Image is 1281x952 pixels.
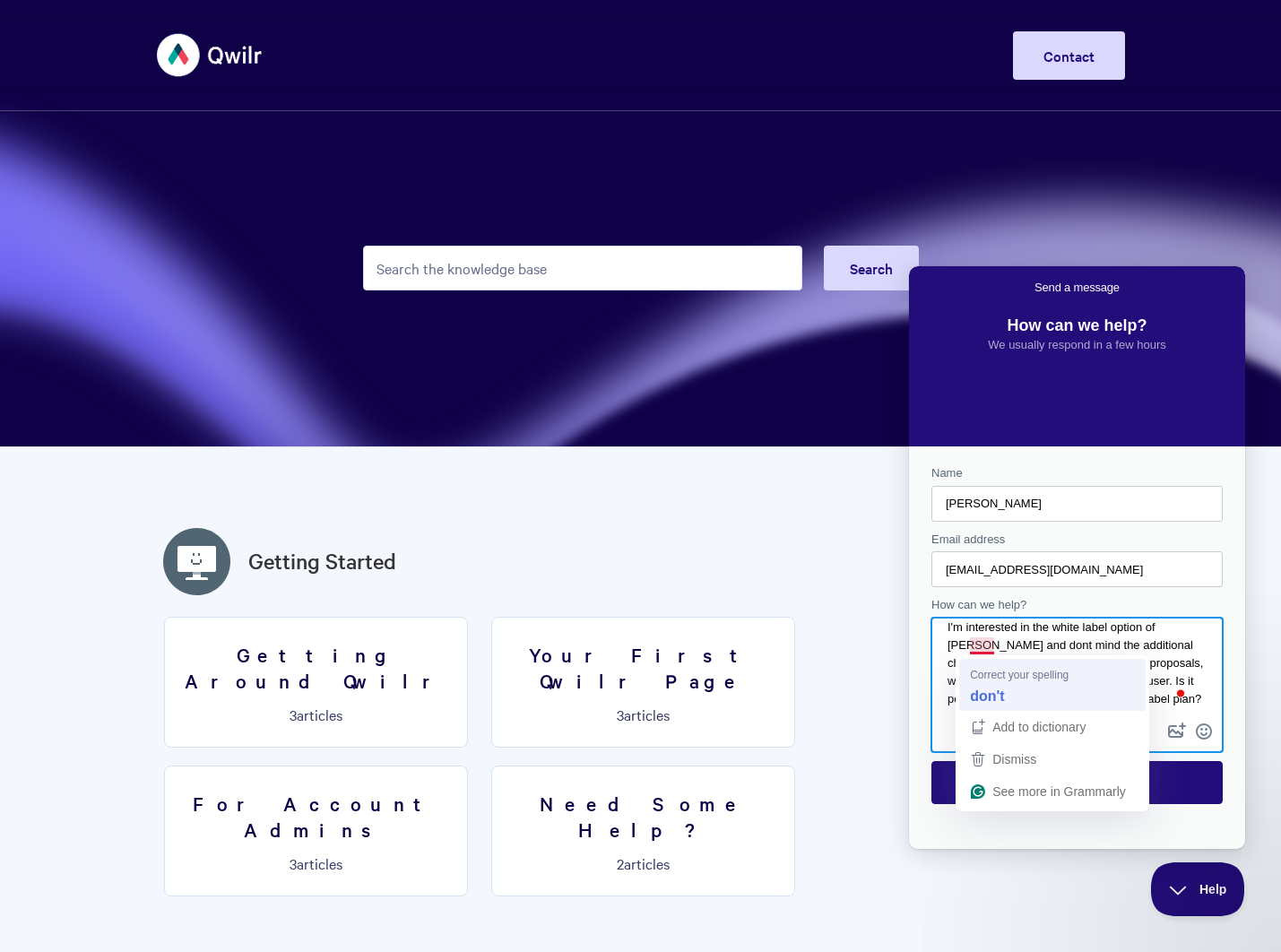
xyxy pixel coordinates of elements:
[503,642,783,693] h3: Your First Qwilr Page
[1151,862,1245,916] iframe: Help Scout Beacon - Close
[491,617,795,748] a: Your First Qwilr Page 3articles
[176,855,456,871] p: articles
[248,545,396,577] a: Getting Started
[503,791,783,842] h3: Need Some Help?
[503,706,783,723] p: articles
[617,853,624,873] span: 2
[290,705,297,724] span: 3
[363,246,802,290] input: Search the knowledge base
[850,258,893,278] span: Search
[1013,31,1125,80] a: Contact
[290,853,297,873] span: 3
[157,22,264,89] img: Qwilr Help Center
[164,766,468,896] a: For Account Admins 3articles
[176,642,456,693] h3: Getting Around Qwilr
[503,855,783,871] p: articles
[176,706,456,723] p: articles
[164,617,468,748] a: Getting Around Qwilr 3articles
[617,705,624,724] span: 3
[491,766,795,896] a: Need Some Help? 2articles
[824,246,919,290] button: Search
[909,266,1245,849] iframe: To enrich screen reader interactions, please activate Accessibility in Grammarly extension settings
[176,791,456,842] h3: For Account Admins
